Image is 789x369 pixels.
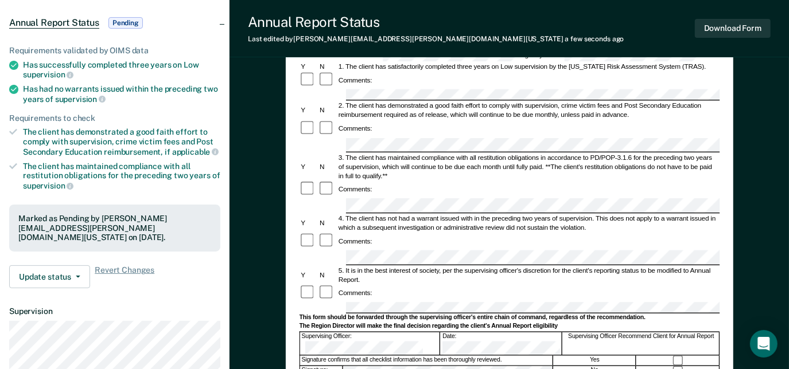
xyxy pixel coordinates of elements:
[318,270,337,280] div: N
[300,332,440,355] div: Supervising Officer:
[299,323,720,331] div: The Region Director will make the final decision regarding the client's Annual Report eligibility
[337,214,720,233] div: 4. The client has not had a warrant issued with in the preceding two years of supervision. This d...
[441,332,562,355] div: Date:
[337,185,374,194] div: Comments:
[337,76,374,85] div: Comments:
[318,162,337,171] div: N
[55,95,106,104] span: supervision
[299,62,318,71] div: Y
[18,214,211,242] div: Marked as Pending by [PERSON_NAME][EMAIL_ADDRESS][PERSON_NAME][DOMAIN_NAME][US_STATE] on [DATE].
[695,19,771,38] button: Download Form
[9,46,220,56] div: Requirements validated by OIMS data
[318,62,337,71] div: N
[300,356,553,366] div: Signature confirms that all checklist information has been thoroughly reviewed.
[337,237,374,246] div: Comments:
[23,84,220,104] div: Has had no warrants issued within the preceding two years of
[9,307,220,316] dt: Supervision
[299,315,720,323] div: This form should be forwarded through the supervising officer's entire chain of command, regardle...
[337,266,720,284] div: 5. It is in the best interest of society, per the supervising officer's discretion for the client...
[337,153,720,180] div: 3. The client has maintained compliance with all restitution obligations in accordance to PD/POP-...
[337,289,374,298] div: Comments:
[554,356,636,366] div: Yes
[750,330,778,358] div: Open Intercom Messenger
[95,265,154,288] span: Revert Changes
[318,106,337,115] div: N
[9,113,220,123] div: Requirements to check
[23,127,220,156] div: The client has demonstrated a good faith effort to comply with supervision, crime victim fees and...
[23,181,73,190] span: supervision
[563,332,720,355] div: Supervising Officer Recommend Client for Annual Report
[9,17,99,29] span: Annual Report Status
[337,101,720,120] div: 2. The client has demonstrated a good faith effort to comply with supervision, crime victim fees ...
[318,218,337,227] div: N
[23,70,73,79] span: supervision
[299,270,318,280] div: Y
[299,162,318,171] div: Y
[172,147,219,156] span: applicable
[337,62,720,71] div: 1. The client has satisfactorily completed three years on Low supervision by the [US_STATE] Risk ...
[299,218,318,227] div: Y
[108,17,143,29] span: Pending
[565,35,624,43] span: a few seconds ago
[23,60,220,80] div: Has successfully completed three years on Low
[9,265,90,288] button: Update status
[337,124,374,134] div: Comments:
[23,162,220,191] div: The client has maintained compliance with all restitution obligations for the preceding two years of
[248,35,624,43] div: Last edited by [PERSON_NAME][EMAIL_ADDRESS][PERSON_NAME][DOMAIN_NAME][US_STATE]
[248,14,624,30] div: Annual Report Status
[299,106,318,115] div: Y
